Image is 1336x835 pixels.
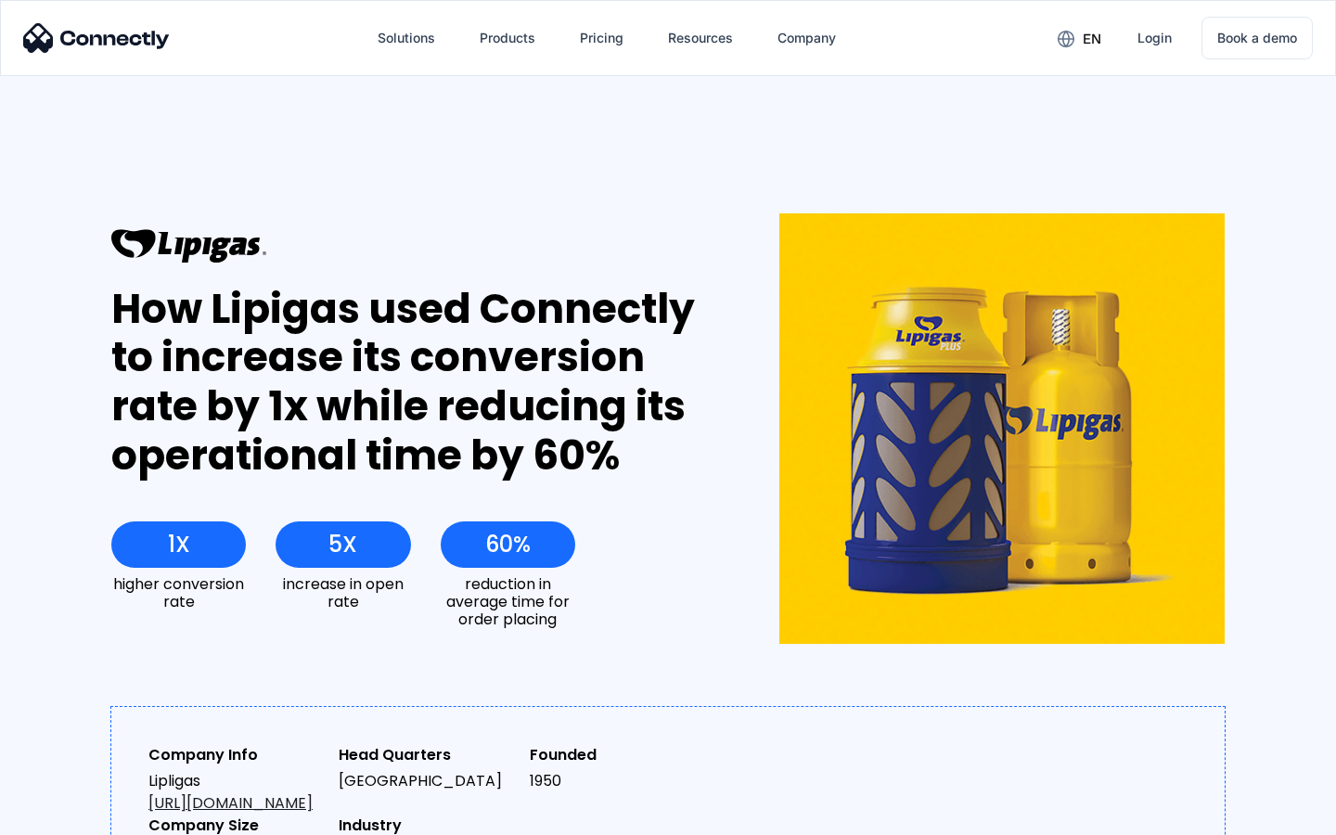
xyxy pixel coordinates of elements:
a: Book a demo [1201,17,1313,59]
div: Pricing [580,25,623,51]
div: 60% [485,532,531,558]
a: Login [1123,16,1187,60]
div: Company [777,25,836,51]
div: Lipligas [148,770,324,815]
div: reduction in average time for order placing [441,575,575,629]
div: higher conversion rate [111,575,246,610]
div: 1950 [530,770,705,792]
div: Solutions [378,25,435,51]
div: Products [480,25,535,51]
div: Login [1137,25,1172,51]
ul: Language list [37,803,111,829]
div: Head Quarters [339,744,514,766]
div: Resources [668,25,733,51]
div: How Lipigas used Connectly to increase its conversion rate by 1x while reducing its operational t... [111,285,712,481]
div: 5X [328,532,357,558]
a: [URL][DOMAIN_NAME] [148,792,313,814]
a: Pricing [565,16,638,60]
div: 1X [168,532,190,558]
div: increase in open rate [276,575,410,610]
div: Company Info [148,744,324,766]
aside: Language selected: English [19,803,111,829]
div: Founded [530,744,705,766]
div: [GEOGRAPHIC_DATA] [339,770,514,792]
div: en [1083,26,1101,52]
img: Connectly Logo [23,23,170,53]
